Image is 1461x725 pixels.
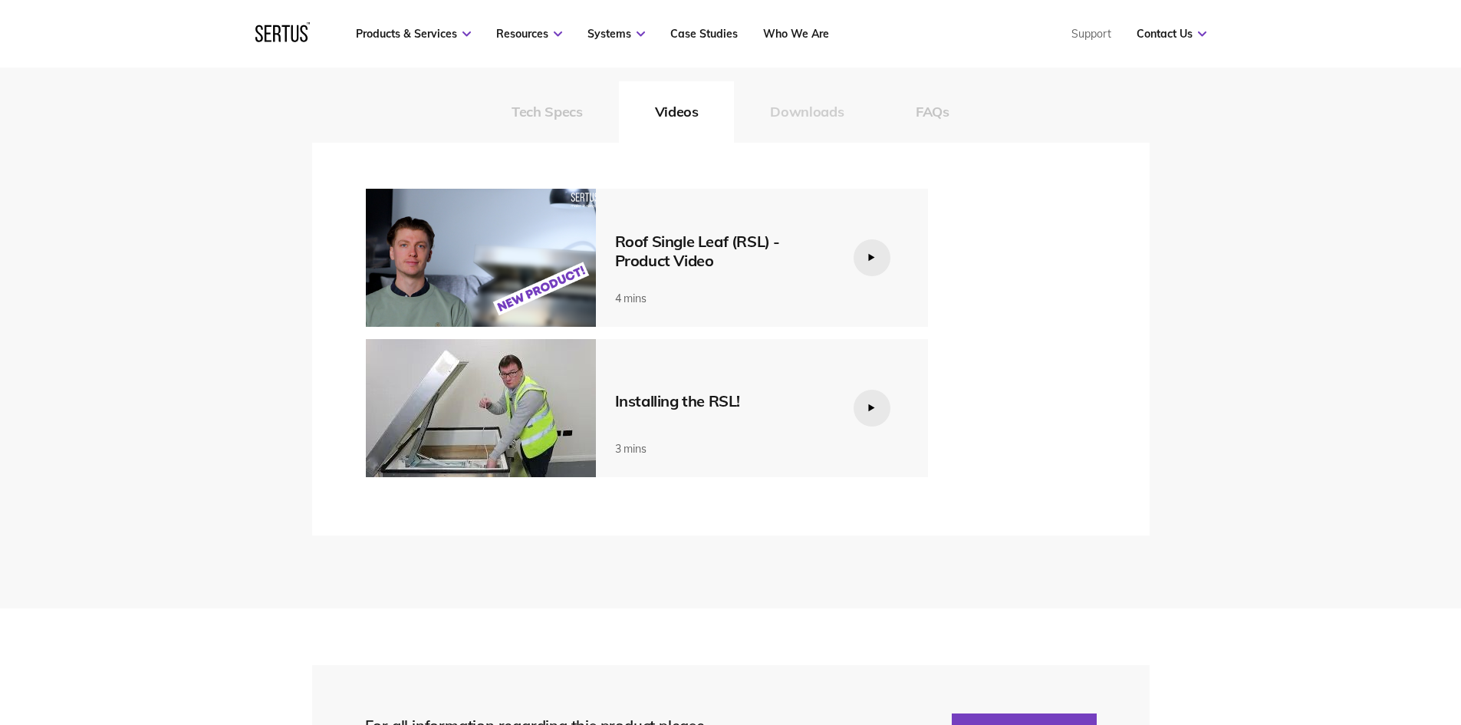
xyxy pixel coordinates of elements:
[475,81,618,143] button: Tech Specs
[615,442,830,456] div: 3 mins
[1185,547,1461,725] iframe: Chat Widget
[880,81,986,143] button: FAQs
[587,27,645,41] a: Systems
[734,81,880,143] button: Downloads
[763,27,829,41] a: Who We Are
[615,391,830,410] div: Installing the RSL!
[356,27,471,41] a: Products & Services
[670,27,738,41] a: Case Studies
[1137,27,1206,41] a: Contact Us
[496,27,562,41] a: Resources
[1071,27,1111,41] a: Support
[615,292,830,305] div: 4 mins
[615,232,830,270] div: Roof Single Leaf (RSL) - Product Video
